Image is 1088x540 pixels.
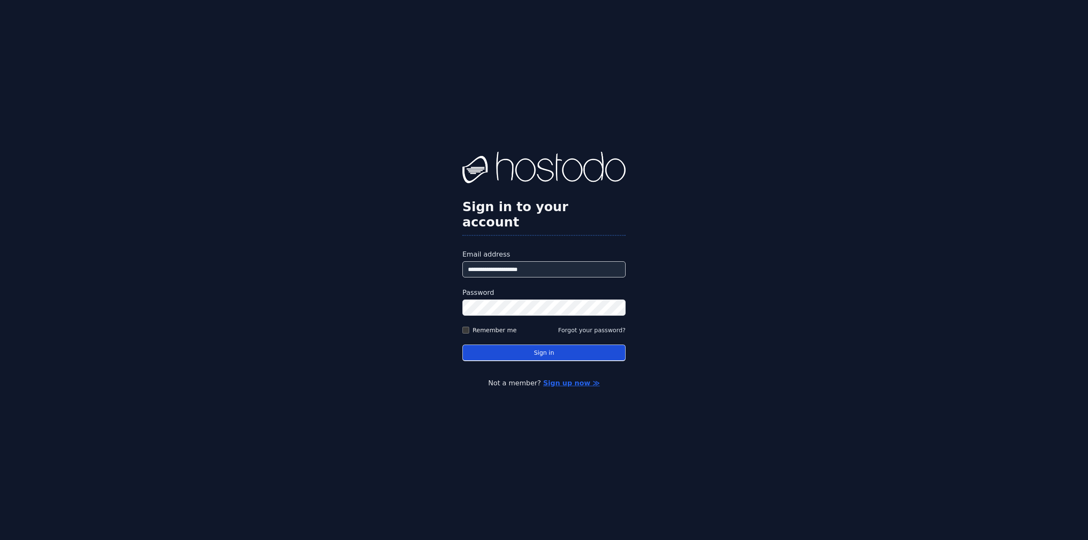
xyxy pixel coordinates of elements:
[462,345,626,361] button: Sign in
[558,326,626,334] button: Forgot your password?
[462,288,626,298] label: Password
[462,152,626,186] img: Hostodo
[543,379,600,387] a: Sign up now ≫
[41,378,1047,388] p: Not a member?
[462,199,626,230] h2: Sign in to your account
[473,326,517,334] label: Remember me
[462,249,626,260] label: Email address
